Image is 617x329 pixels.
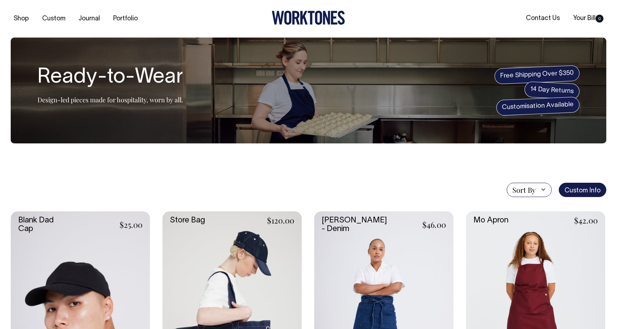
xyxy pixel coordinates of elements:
span: 14 Day Returns [524,81,580,100]
span: Free Shipping Over $350 [494,65,580,84]
h1: Ready-to-Wear [37,66,183,89]
a: Journal [76,13,103,25]
span: 0 [596,15,603,23]
span: Sort By [512,186,536,194]
a: Shop [11,13,32,25]
p: Design-led pieces made for hospitality, worn by all. [37,95,183,104]
a: Portfolio [110,13,141,25]
a: Custom [39,13,68,25]
span: Customisation Available [496,97,580,116]
a: Custom Info [559,183,606,197]
a: Contact Us [523,13,563,24]
a: Your Bill0 [570,13,606,24]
